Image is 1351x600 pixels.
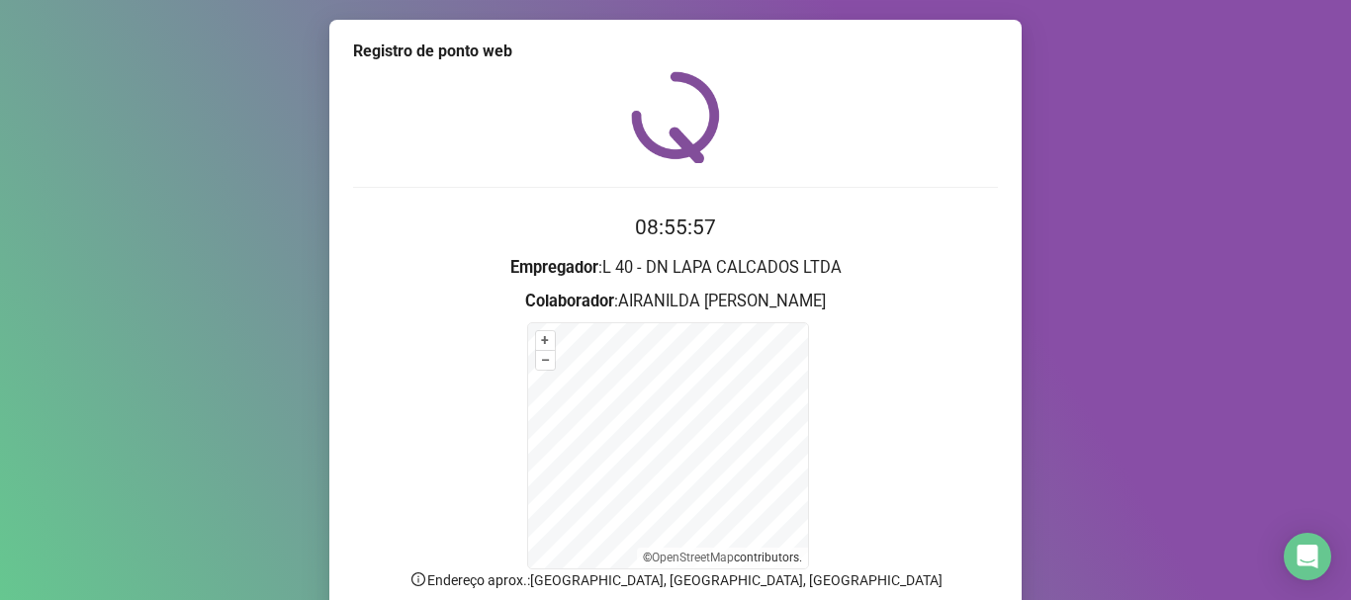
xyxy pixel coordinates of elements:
span: info-circle [409,570,427,588]
button: – [536,351,555,370]
strong: Colaborador [525,292,614,310]
button: + [536,331,555,350]
h3: : L 40 - DN LAPA CALCADOS LTDA [353,255,998,281]
li: © contributors. [643,551,802,564]
h3: : AIRANILDA [PERSON_NAME] [353,289,998,314]
a: OpenStreetMap [652,551,734,564]
strong: Empregador [510,258,598,277]
div: Open Intercom Messenger [1284,533,1331,580]
img: QRPoint [631,71,720,163]
div: Registro de ponto web [353,40,998,63]
time: 08:55:57 [635,215,716,239]
p: Endereço aprox. : [GEOGRAPHIC_DATA], [GEOGRAPHIC_DATA], [GEOGRAPHIC_DATA] [353,569,998,591]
